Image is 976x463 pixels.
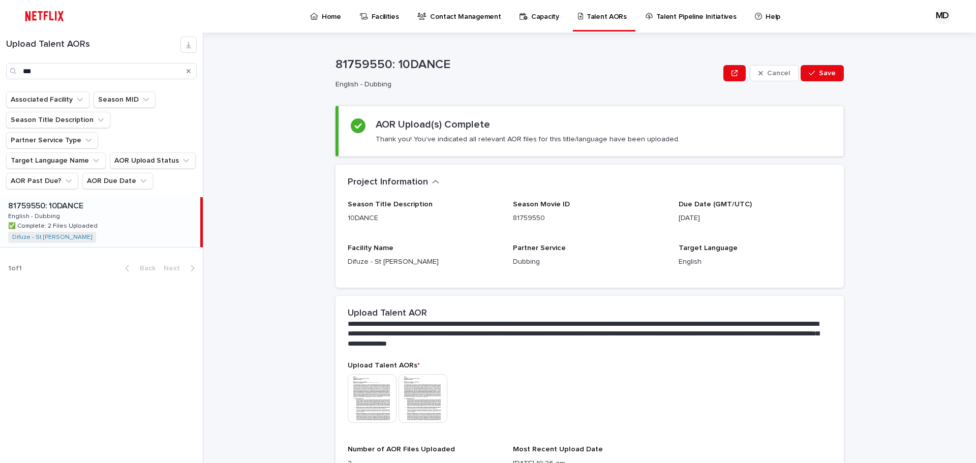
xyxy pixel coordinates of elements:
h1: Upload Talent AORs [6,39,180,50]
button: Season Title Description [6,112,110,128]
p: English [679,257,832,267]
span: Target Language [679,244,738,252]
input: Search [6,63,197,79]
p: Thank you! You've indicated all relevant AOR files for this title/language have been uploaded. [376,135,680,144]
p: ✅ Complete: 2 Files Uploaded [8,221,100,230]
p: English - Dubbing [335,80,715,89]
button: AOR Due Date [82,173,153,189]
p: [DATE] [679,213,832,224]
h2: Upload Talent AOR [348,308,427,319]
p: 10DANCE [348,213,501,224]
span: Next [164,265,186,272]
button: AOR Upload Status [110,152,196,169]
button: Back [117,264,160,273]
p: 81759550 [513,213,666,224]
button: Next [160,264,203,273]
span: Facility Name [348,244,393,252]
a: Difuze - St [PERSON_NAME] [12,234,92,241]
h2: AOR Upload(s) Complete [376,118,490,131]
h2: Project Information [348,177,428,188]
button: Associated Facility [6,91,89,108]
span: Number of AOR Files Uploaded [348,446,455,453]
p: 81759550: 10DANCE [335,57,719,72]
button: AOR Past Due? [6,173,78,189]
span: Season Title Description [348,201,433,208]
p: 81759550: 10DANCE [8,199,85,211]
span: Upload Talent AORs [348,362,420,369]
div: MD [934,8,951,24]
p: English - Dubbing [8,211,62,220]
button: Cancel [750,65,799,81]
button: Season MID [94,91,156,108]
span: Save [819,70,836,77]
p: Difuze - St [PERSON_NAME] [348,257,501,267]
button: Target Language Name [6,152,106,169]
img: ifQbXi3ZQGMSEF7WDB7W [20,6,69,26]
button: Save [801,65,844,81]
span: Most Recent Upload Date [513,446,603,453]
span: Back [134,265,156,272]
span: Cancel [767,70,790,77]
span: Season Movie ID [513,201,570,208]
span: Due Date (GMT/UTC) [679,201,752,208]
span: Partner Service [513,244,566,252]
p: Dubbing [513,257,666,267]
button: Partner Service Type [6,132,98,148]
button: Project Information [348,177,439,188]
